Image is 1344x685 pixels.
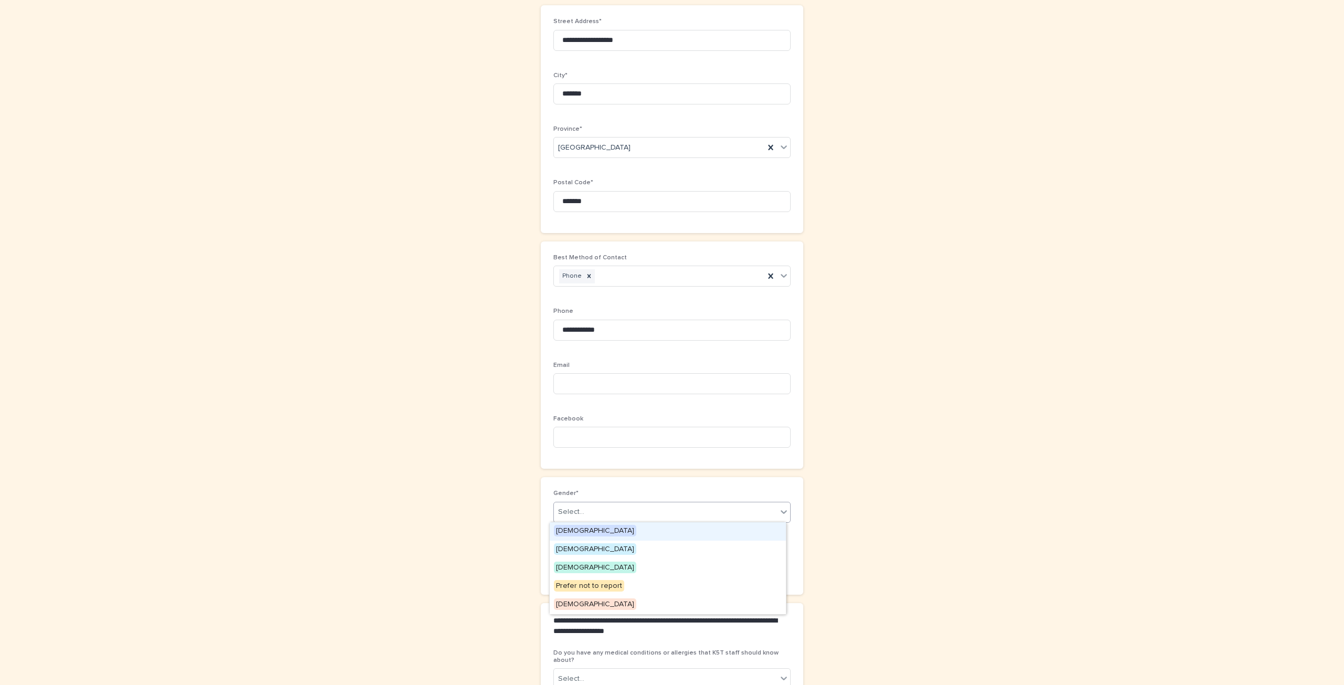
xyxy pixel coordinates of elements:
span: Do you have any medical conditions or allergies that K5T staff should know about? [553,650,779,663]
span: Gender* [553,490,579,497]
span: Province* [553,126,582,132]
span: [DEMOGRAPHIC_DATA] [554,543,636,555]
div: Non-binary [550,559,786,577]
span: Phone [553,308,573,314]
span: City* [553,72,568,79]
span: Prefer not to report [554,580,624,592]
div: Male [550,522,786,541]
span: [GEOGRAPHIC_DATA] [558,142,631,153]
span: Email [553,362,570,368]
div: Two-Spirit [550,596,786,614]
div: Select... [558,507,584,518]
div: Prefer not to report [550,577,786,596]
div: Phone [559,269,583,283]
span: [DEMOGRAPHIC_DATA] [554,525,636,536]
span: [DEMOGRAPHIC_DATA] [554,598,636,610]
div: Select... [558,673,584,684]
span: [DEMOGRAPHIC_DATA] [554,562,636,573]
span: Facebook [553,416,583,422]
span: Street Address* [553,18,602,25]
span: Best Method of Contact [553,255,627,261]
span: Postal Code* [553,180,593,186]
div: Female [550,541,786,559]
